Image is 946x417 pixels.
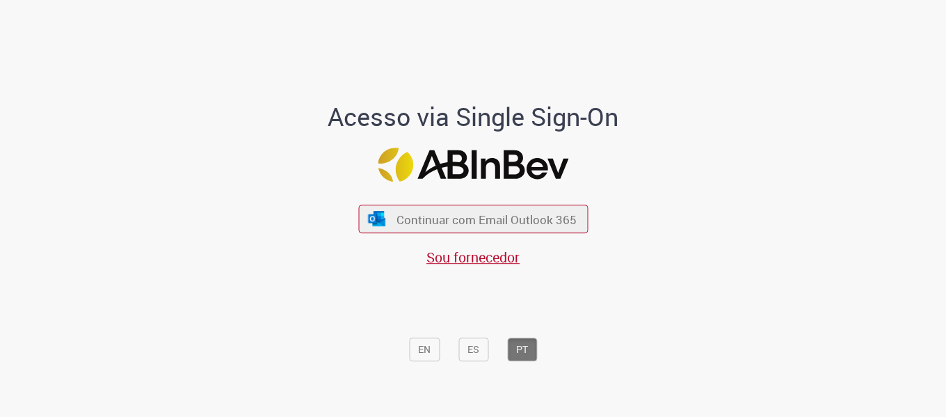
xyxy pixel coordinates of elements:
[396,211,577,227] span: Continuar com Email Outlook 365
[507,338,537,361] button: PT
[358,205,588,233] button: ícone Azure/Microsoft 360 Continuar com Email Outlook 365
[458,338,488,361] button: ES
[409,338,440,361] button: EN
[426,248,520,267] a: Sou fornecedor
[378,148,568,182] img: Logo ABInBev
[280,104,666,132] h1: Acesso via Single Sign-On
[367,212,387,226] img: ícone Azure/Microsoft 360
